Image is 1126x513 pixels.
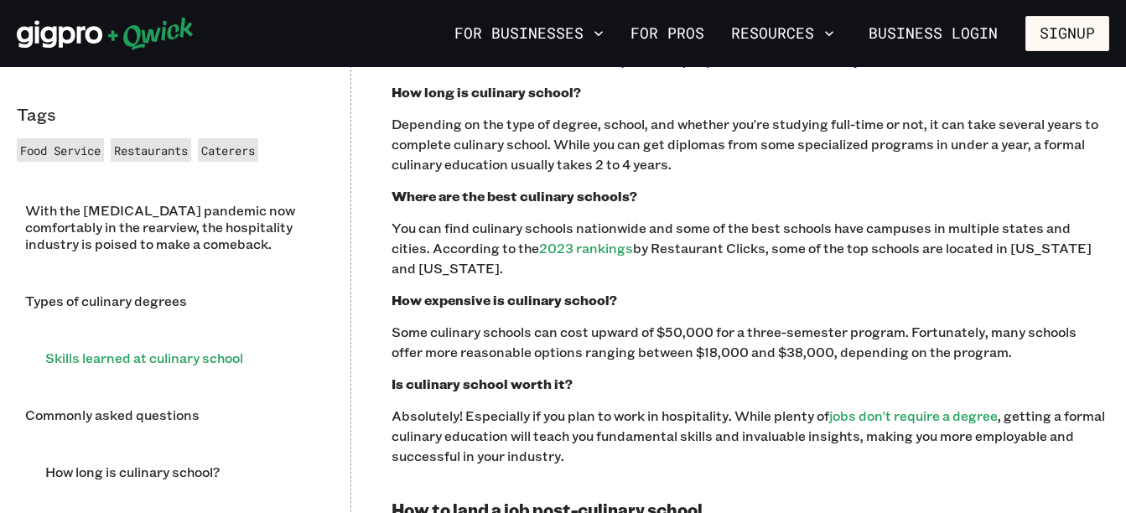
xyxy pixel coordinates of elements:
[392,291,617,308] b: How expensive is culinary school?
[17,393,310,437] li: Commonly asked questions
[624,19,711,48] a: For Pros
[20,142,101,158] span: Food Service
[392,83,581,101] b: How long is culinary school?
[392,406,1109,466] p: Absolutely! Especially if you plan to work in hospitality. While plenty of , getting a formal cul...
[201,142,255,158] span: Caterers
[829,407,998,424] a: jobs don't require a degree
[539,239,633,256] a: 2023 rankings
[37,336,310,380] li: Skills learned at culinary school
[448,19,610,48] button: For Businesses
[392,375,573,392] b: Is culinary school worth it?
[17,189,310,266] li: With the [MEDICAL_DATA] pandemic now comfortably in the rearview, the hospitality industry is poi...
[37,450,310,494] li: How long is culinary school?
[854,16,1012,51] a: Business Login
[392,187,637,205] b: Where are the best culinary schools?
[392,322,1109,362] p: Some culinary schools can cost upward of $50,000 for a three-semester program. Fortunately, many ...
[392,114,1109,174] p: Depending on the type of degree, school, and whether you're studying full-time or not, it can tak...
[17,279,310,323] li: Types of culinary degrees
[724,19,841,48] button: Resources
[114,142,188,158] span: Restaurants
[392,218,1109,278] p: You can find culinary schools nationwide and some of the best schools have campuses in multiple s...
[17,104,310,125] p: Tags
[1025,16,1109,51] button: Signup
